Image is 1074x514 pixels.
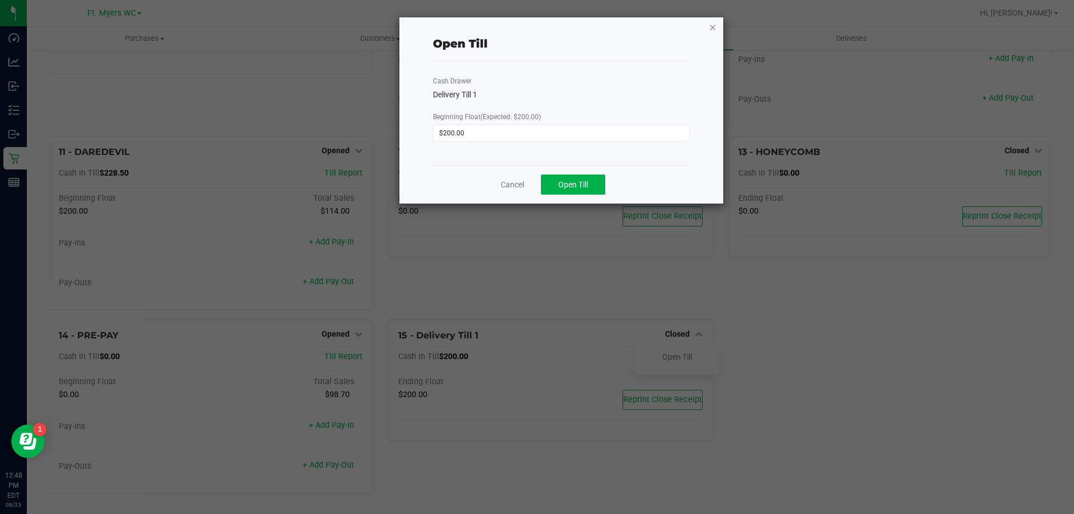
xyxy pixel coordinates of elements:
a: Cancel [501,179,524,191]
span: Open Till [558,180,588,189]
span: (Expected: $200.00) [481,113,541,121]
div: Delivery Till 1 [433,89,690,101]
div: Open Till [433,35,488,52]
label: Cash Drawer [433,76,472,86]
iframe: Resource center [11,425,45,458]
button: Open Till [541,175,605,195]
span: Beginning Float [433,113,541,121]
iframe: Resource center unread badge [33,423,46,436]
